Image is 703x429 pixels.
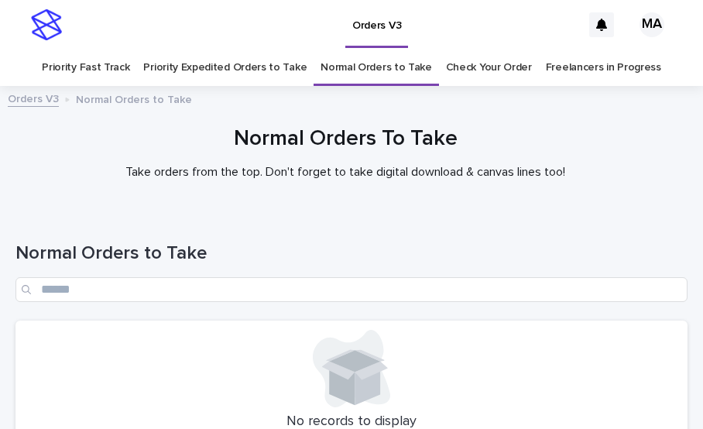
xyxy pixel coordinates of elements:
[143,50,307,86] a: Priority Expedited Orders to Take
[15,242,688,265] h1: Normal Orders to Take
[36,165,655,180] p: Take orders from the top. Don't forget to take digital download & canvas lines too!
[76,90,192,107] p: Normal Orders to Take
[15,126,676,153] h1: Normal Orders To Take
[321,50,432,86] a: Normal Orders to Take
[8,89,59,107] a: Orders V3
[446,50,532,86] a: Check Your Order
[31,9,62,40] img: stacker-logo-s-only.png
[42,50,129,86] a: Priority Fast Track
[640,12,664,37] div: MA
[546,50,661,86] a: Freelancers in Progress
[15,277,688,302] input: Search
